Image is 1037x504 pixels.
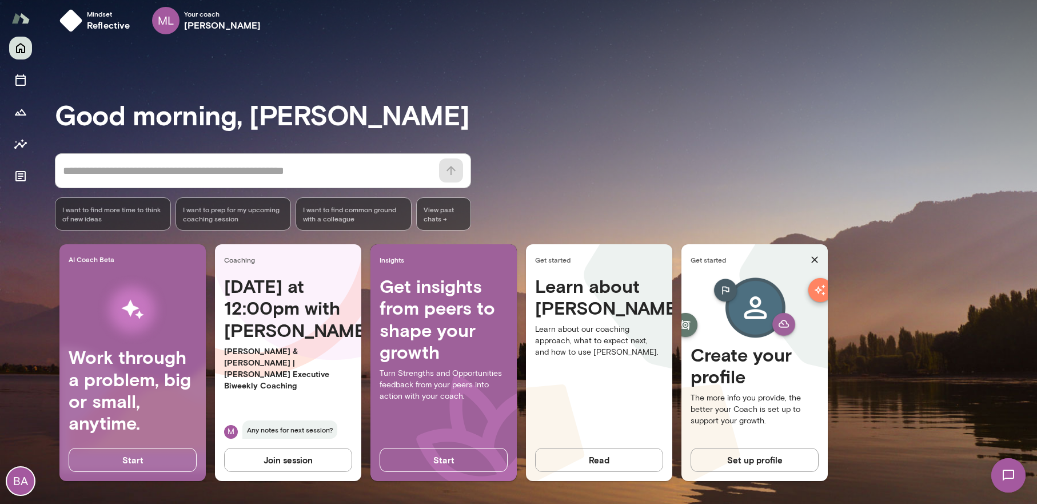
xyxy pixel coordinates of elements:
button: Read [535,448,663,472]
p: The more info you provide, the better your Coach is set up to support your growth. [691,392,819,427]
button: Start [69,448,197,472]
div: MLYour coach[PERSON_NAME] [144,2,269,39]
h4: Work through a problem, big or small, anytime. [69,346,197,434]
div: M [224,425,238,439]
div: I want to prep for my upcoming coaching session [176,197,292,231]
h6: [PERSON_NAME] [184,18,261,32]
p: [PERSON_NAME] & [PERSON_NAME] | [PERSON_NAME] Executive Biweekly Coaching [224,346,352,391]
h4: Get insights from peers to shape your growth [380,275,508,363]
span: I want to find common ground with a colleague [303,205,404,223]
button: Mindsetreflective [55,2,139,39]
button: Documents [9,165,32,188]
button: Join session [224,448,352,472]
div: I want to find more time to think of new ideas [55,197,171,231]
img: AI Workflows [82,273,184,346]
p: Turn Strengths and Opportunities feedback from your peers into action with your coach. [380,368,508,402]
div: BA [7,467,34,495]
span: I want to find more time to think of new ideas [62,205,163,223]
button: Start [380,448,508,472]
span: Mindset [87,9,130,18]
span: Insights [380,255,512,264]
img: mindset [59,9,82,32]
button: Set up profile [691,448,819,472]
img: Mento [11,7,30,29]
h4: Learn about [PERSON_NAME] [535,275,663,319]
h4: Create your profile [691,344,819,388]
span: I want to prep for my upcoming coaching session [183,205,284,223]
h3: Good morning, [PERSON_NAME] [55,98,1037,130]
div: I want to find common ground with a colleague [296,197,412,231]
button: Sessions [9,69,32,92]
img: Create profile [695,275,814,344]
span: View past chats -> [416,197,471,231]
h6: reflective [87,18,130,32]
span: Any notes for next session? [242,420,337,439]
button: Home [9,37,32,59]
span: AI Coach Beta [69,255,201,264]
p: Learn about our coaching approach, what to expect next, and how to use [PERSON_NAME]. [535,324,663,358]
span: Coaching [224,255,357,264]
button: Growth Plan [9,101,32,124]
span: Your coach [184,9,261,18]
h4: [DATE] at 12:00pm with [PERSON_NAME] [224,275,352,341]
div: ML [152,7,180,34]
span: Get started [691,255,806,264]
span: Get started [535,255,668,264]
button: Insights [9,133,32,156]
